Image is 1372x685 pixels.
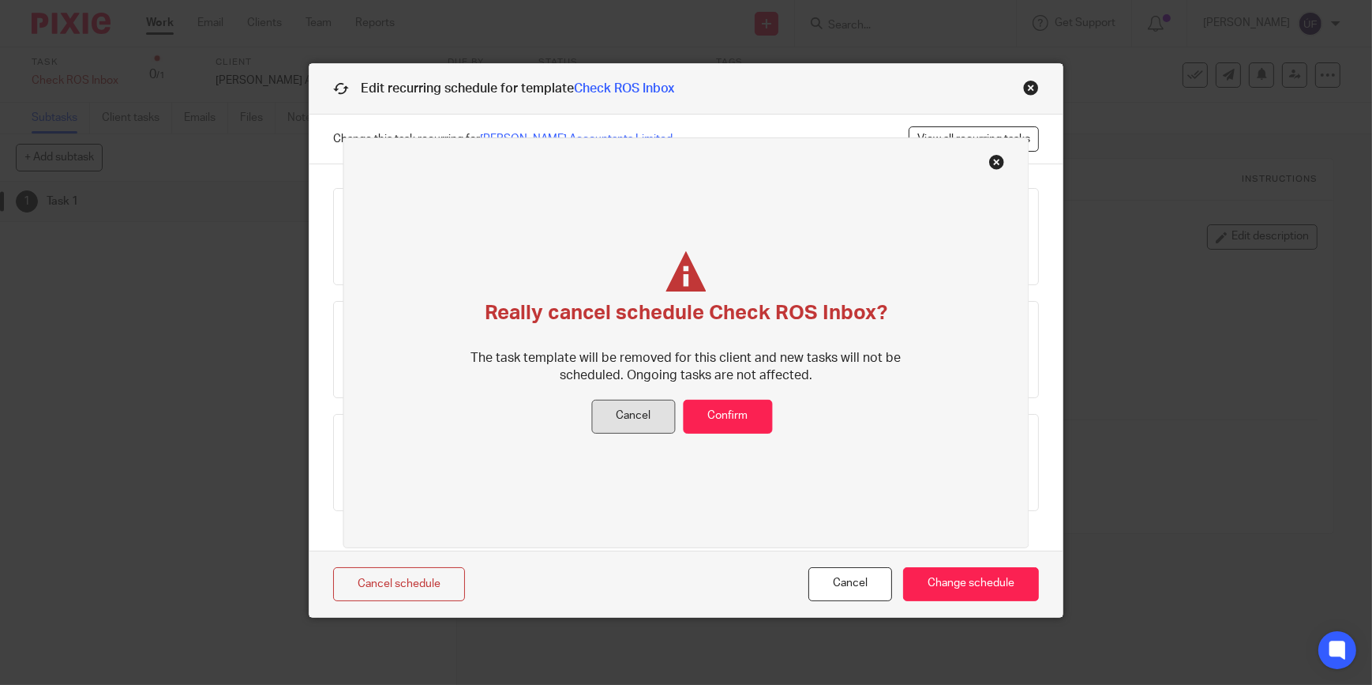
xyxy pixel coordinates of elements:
[808,567,892,601] button: Cancel
[684,400,773,434] button: Confirm
[333,80,674,98] h1: Edit recurring schedule for template
[1023,80,1039,96] div: Close this dialog window
[480,134,673,145] a: [PERSON_NAME] Accountants Limited
[333,131,673,147] span: Change this task recurring for
[485,303,887,323] span: Really cancel schedule Check ROS Inbox?
[333,567,465,601] a: Cancel schedule
[903,567,1039,601] input: Change schedule
[447,350,926,384] p: The task template will be removed for this client and new tasks will not be scheduled. Ongoing ta...
[909,126,1039,152] a: View all recurring tasks
[592,400,676,434] button: Cancel
[574,82,674,95] a: Check ROS Inbox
